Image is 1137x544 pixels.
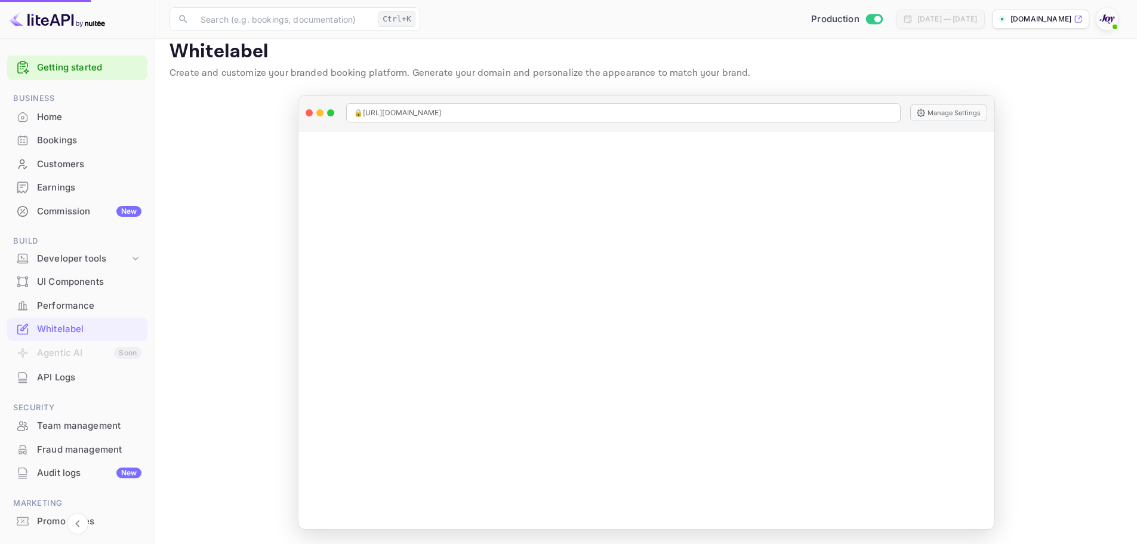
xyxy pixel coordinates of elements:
div: Whitelabel [7,318,147,341]
div: CommissionNew [7,200,147,223]
a: CommissionNew [7,200,147,222]
div: Commission [37,205,141,219]
div: Promo codes [7,510,147,533]
div: UI Components [37,275,141,289]
div: Audit logs [37,466,141,480]
div: Earnings [7,176,147,199]
div: Audit logsNew [7,462,147,485]
div: Earnings [37,181,141,195]
span: Production [811,13,859,26]
a: Fraud management [7,438,147,460]
a: Getting started [37,61,141,75]
p: Whitelabel [170,40,1123,64]
div: Developer tools [7,248,147,269]
div: Getting started [7,56,147,80]
div: New [116,468,141,478]
div: Ctrl+K [378,11,415,27]
a: Bookings [7,129,147,151]
div: API Logs [7,366,147,389]
div: Whitelabel [37,322,141,336]
a: Audit logsNew [7,462,147,484]
a: Earnings [7,176,147,198]
p: Create and customize your branded booking platform. Generate your domain and personalize the appe... [170,66,1123,81]
div: Home [7,106,147,129]
button: Collapse navigation [67,513,88,534]
div: Customers [7,153,147,176]
div: UI Components [7,271,147,294]
span: Business [7,92,147,105]
div: Switch to Sandbox mode [806,13,887,26]
div: Promo codes [37,515,141,528]
div: Performance [7,294,147,318]
div: Customers [37,158,141,171]
div: Team management [37,419,141,433]
img: LiteAPI logo [10,10,105,29]
img: With Joy [1098,10,1117,29]
input: Search (e.g. bookings, documentation) [193,7,374,31]
div: [DATE] — [DATE] [917,14,977,24]
a: Whitelabel [7,318,147,340]
div: Fraud management [37,443,141,457]
span: Security [7,401,147,414]
a: Home [7,106,147,128]
div: API Logs [37,371,141,385]
div: Bookings [37,134,141,147]
a: Customers [7,153,147,175]
button: Manage Settings [910,105,987,121]
a: Team management [7,414,147,437]
div: Team management [7,414,147,438]
a: Performance [7,294,147,316]
a: UI Components [7,271,147,293]
span: 🔒 [URL][DOMAIN_NAME] [354,107,442,118]
span: Build [7,235,147,248]
div: Bookings [7,129,147,152]
p: [DOMAIN_NAME] [1010,14,1071,24]
div: Performance [37,299,141,313]
span: Marketing [7,497,147,510]
a: API Logs [7,366,147,388]
div: Home [37,110,141,124]
div: New [116,206,141,217]
a: Promo codes [7,510,147,532]
div: Fraud management [7,438,147,462]
div: Developer tools [37,252,130,266]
